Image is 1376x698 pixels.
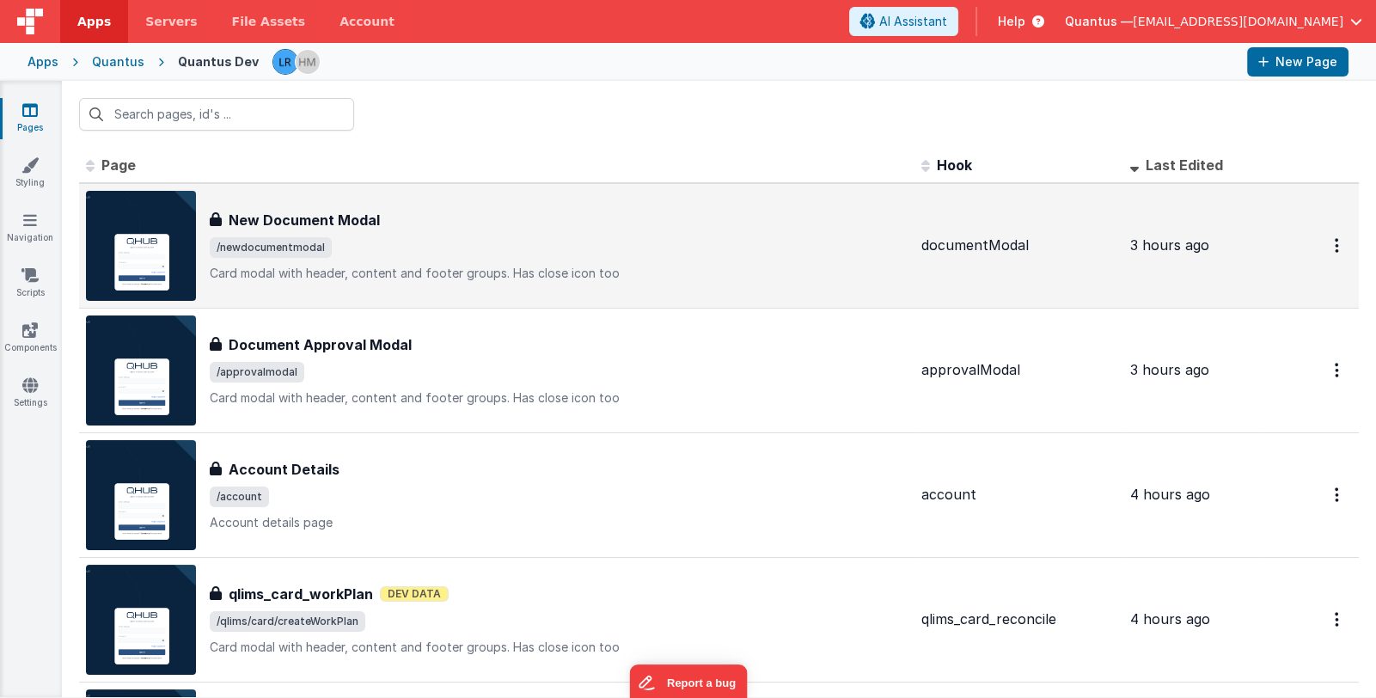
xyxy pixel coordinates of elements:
[1324,602,1352,637] button: Options
[229,210,380,230] h3: New Document Modal
[79,98,354,131] input: Search pages, id's ...
[210,265,908,282] p: Card modal with header, content and footer groups. Has close icon too
[921,360,1116,380] div: approvalModal
[1247,47,1348,77] button: New Page
[1133,13,1343,30] span: [EMAIL_ADDRESS][DOMAIN_NAME]
[210,639,908,656] p: Card modal with header, content and footer groups. Has close icon too
[92,53,144,70] div: Quantus
[210,514,908,531] p: Account details page
[28,53,58,70] div: Apps
[1146,156,1223,174] span: Last Edited
[1324,228,1352,263] button: Options
[380,586,449,602] span: Dev Data
[210,611,365,632] span: /qlims/card/createWorkPlan
[1130,486,1210,503] span: 4 hours ago
[210,487,269,507] span: /account
[921,236,1116,255] div: documentModal
[1065,13,1133,30] span: Quantus —
[229,459,339,480] h3: Account Details
[273,50,297,74] img: 0cc89ea87d3ef7af341bf65f2365a7ce
[921,609,1116,629] div: qlims_card_reconcile
[178,53,259,70] div: Quantus Dev
[937,156,972,174] span: Hook
[1324,352,1352,388] button: Options
[210,362,304,383] span: /approvalmodal
[77,13,111,30] span: Apps
[232,13,306,30] span: File Assets
[921,485,1116,505] div: account
[101,156,136,174] span: Page
[229,584,373,604] h3: qlims_card_workPlan
[849,7,958,36] button: AI Assistant
[1130,610,1210,628] span: 4 hours ago
[296,50,320,74] img: 1b65a3e5e498230d1b9478315fee565b
[229,334,412,355] h3: Document Approval Modal
[145,13,197,30] span: Servers
[1065,13,1362,30] button: Quantus — [EMAIL_ADDRESS][DOMAIN_NAME]
[1130,361,1209,378] span: 3 hours ago
[210,389,908,407] p: Card modal with header, content and footer groups. Has close icon too
[998,13,1025,30] span: Help
[879,13,947,30] span: AI Assistant
[1130,236,1209,254] span: 3 hours ago
[210,237,332,258] span: /newdocumentmodal
[1324,477,1352,512] button: Options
